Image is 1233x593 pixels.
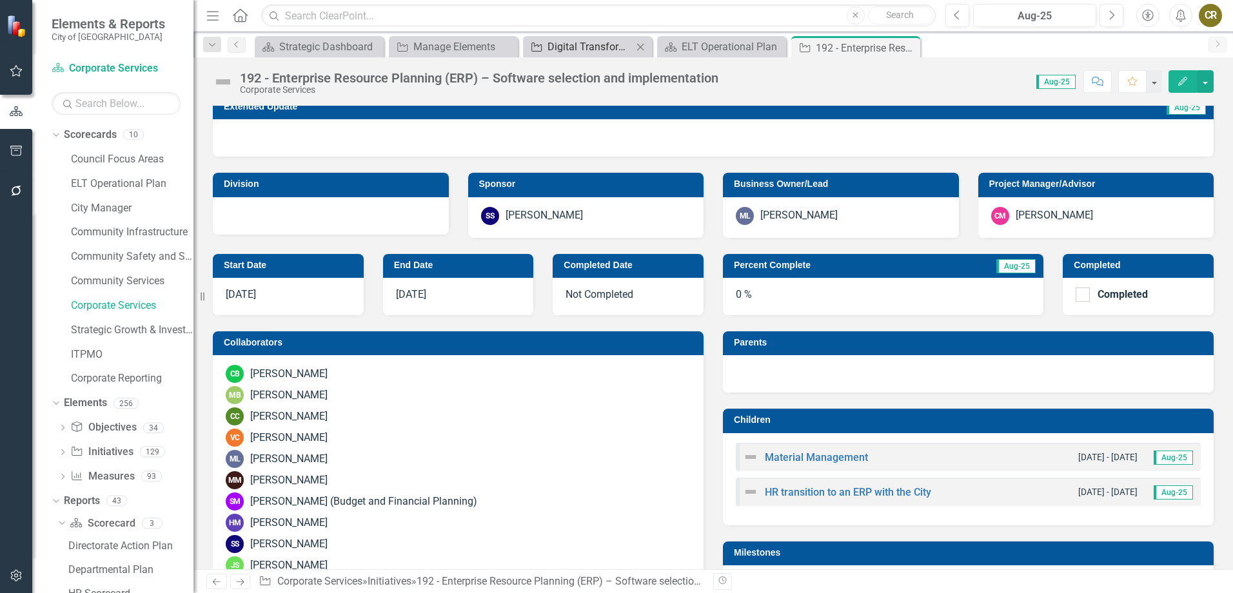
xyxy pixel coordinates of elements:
a: Scorecard [70,516,135,531]
h3: Start Date [224,260,357,270]
div: VC [226,429,244,447]
h3: Project Manager/Advisor [989,179,1208,189]
div: CM [991,207,1009,225]
div: [PERSON_NAME] [250,452,328,467]
div: [PERSON_NAME] [250,537,328,552]
input: Search Below... [52,92,181,115]
div: 43 [106,495,127,506]
a: Corporate Services [52,61,181,76]
div: 192 - Enterprise Resource Planning (ERP) – Software selection and implementation [417,575,794,587]
h3: Sponsor [479,179,698,189]
span: Search [886,10,914,20]
a: ITPMO [71,347,193,362]
a: Community Safety and Social Services [71,249,193,264]
a: ELT Operational Plan [71,177,193,191]
a: Initiatives [70,445,133,460]
div: SM [226,492,244,510]
div: SS [481,207,499,225]
a: Strategic Growth & Investment [71,323,193,338]
h3: Extended Update [224,102,858,112]
a: Reports [64,494,100,509]
div: MM [226,471,244,489]
a: City Manager [71,201,193,216]
a: Community Services [71,274,193,289]
span: Elements & Reports [52,16,165,32]
a: Strategic Dashboard [258,39,380,55]
span: [DATE] [226,288,256,300]
div: Strategic Dashboard [279,39,380,55]
a: Corporate Reporting [71,371,193,386]
img: ClearPoint Strategy [6,14,29,37]
h3: Business Owner/Lead [734,179,952,189]
div: [PERSON_NAME] [250,431,328,445]
div: 10 [123,130,144,141]
a: Community Infrastructure [71,225,193,240]
div: Aug-25 [978,8,1092,24]
div: Directorate Action Plan [68,540,193,552]
span: Aug-25 [1154,451,1193,465]
a: Measures [70,469,134,484]
span: Aug-25 [996,259,1036,273]
div: [PERSON_NAME] [250,409,328,424]
span: Aug-25 [1154,485,1193,500]
h3: Division [224,179,442,189]
span: [DATE] [396,288,426,300]
div: [PERSON_NAME] [506,208,583,223]
div: 129 [140,447,165,458]
h3: Completed [1074,260,1207,270]
a: Elements [64,396,107,411]
div: JS [226,556,244,574]
h3: Milestones [734,548,1207,558]
span: Aug-25 [1167,101,1206,115]
a: Objectives [70,420,136,435]
a: Manage Elements [392,39,515,55]
input: Search ClearPoint... [261,5,936,27]
h3: End Date [394,260,528,270]
div: ELT Operational Plan [682,39,783,55]
div: 192 - Enterprise Resource Planning (ERP) – Software selection and implementation [816,40,917,56]
div: SS [226,535,244,553]
a: Corporate Services [277,575,362,587]
div: Digital Transformation Program [547,39,633,55]
div: » » [259,574,704,589]
div: Corporate Services [240,85,718,95]
h3: Completed Date [564,260,697,270]
div: Not Completed [553,278,704,315]
button: Search [868,6,932,24]
div: Manage Elements [413,39,515,55]
a: Departmental Plan [65,559,193,579]
div: Departmental Plan [68,564,193,576]
img: Not Defined [213,72,233,92]
div: 93 [141,471,162,482]
h3: Percent Complete [734,260,932,270]
small: [DATE] - [DATE] [1078,486,1138,498]
div: ML [226,450,244,468]
span: Aug-25 [1036,75,1076,89]
a: ELT Operational Plan [660,39,783,55]
div: HM [226,514,244,532]
div: CR [1199,4,1222,27]
div: [PERSON_NAME] [250,516,328,530]
div: 192 - Enterprise Resource Planning (ERP) – Software selection and implementation [240,71,718,85]
small: City of [GEOGRAPHIC_DATA] [52,32,165,42]
div: [PERSON_NAME] [1016,208,1093,223]
div: [PERSON_NAME] [250,558,328,573]
a: HR transition to an ERP with the City [765,486,931,498]
img: Not Defined [743,449,758,465]
div: MB [226,386,244,404]
div: [PERSON_NAME] (Budget and Financial Planning) [250,494,477,509]
a: Corporate Services [71,298,193,313]
div: [PERSON_NAME] [250,388,328,403]
a: Scorecards [64,128,117,142]
a: Digital Transformation Program [526,39,633,55]
div: 34 [143,422,164,433]
small: [DATE] - [DATE] [1078,451,1138,463]
div: [PERSON_NAME] [250,367,328,382]
div: 256 [113,398,139,409]
div: 0 % [723,278,1043,315]
h3: Collaborators [224,338,697,347]
div: 3 [142,518,163,529]
a: Material Management [765,451,868,463]
h3: Children [734,415,1207,425]
a: Initiatives [368,575,411,587]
